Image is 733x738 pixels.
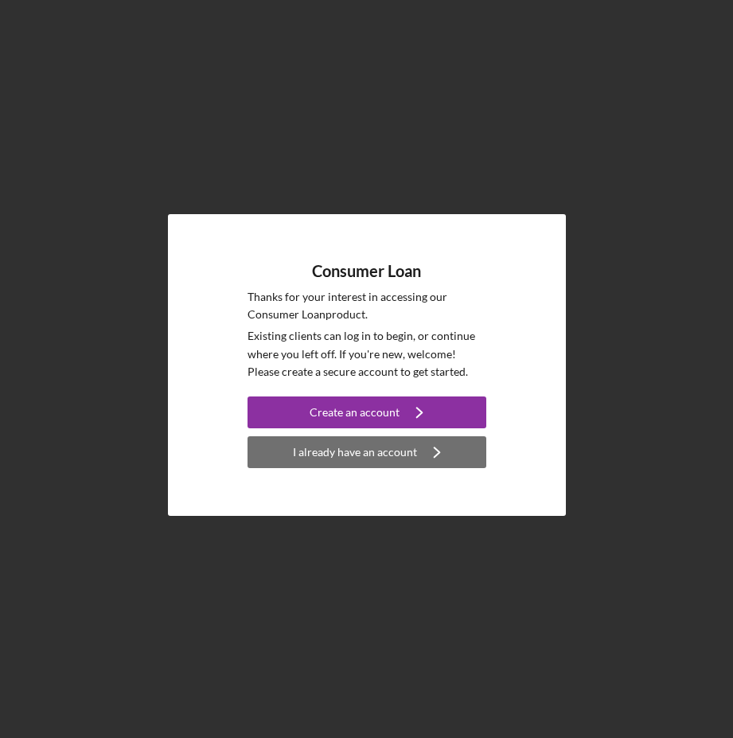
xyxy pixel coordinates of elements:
button: I already have an account [248,436,486,468]
h4: Consumer Loan [312,262,421,280]
p: Thanks for your interest in accessing our Consumer Loan product. [248,288,486,324]
button: Create an account [248,396,486,428]
div: Create an account [310,396,400,428]
p: Existing clients can log in to begin, or continue where you left off. If you're new, welcome! Ple... [248,327,486,381]
div: I already have an account [293,436,417,468]
a: Create an account [248,396,486,432]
